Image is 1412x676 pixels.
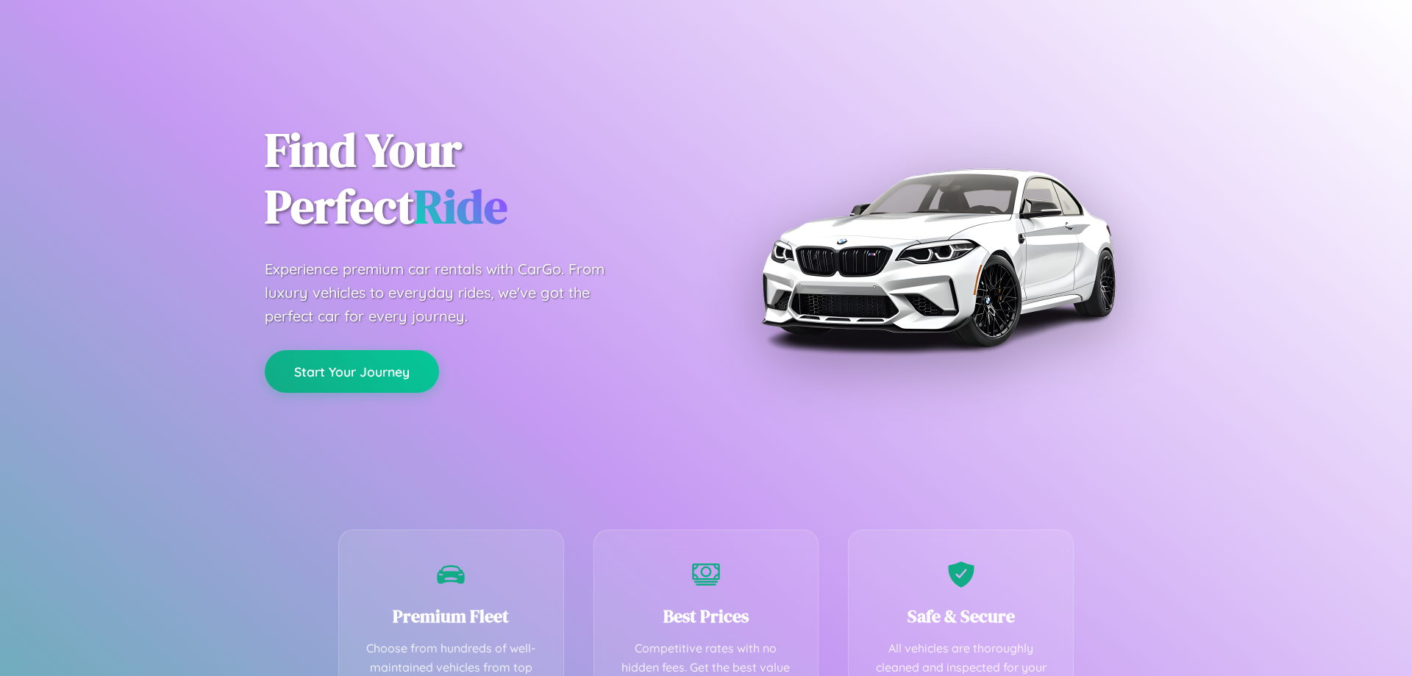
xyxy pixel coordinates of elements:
[265,122,684,235] h1: Find Your Perfect
[414,174,507,238] span: Ride
[616,604,796,628] h3: Best Prices
[871,604,1051,628] h3: Safe & Secure
[265,350,439,393] button: Start Your Journey
[265,257,632,328] p: Experience premium car rentals with CarGo. From luxury vehicles to everyday rides, we've got the ...
[361,604,541,628] h3: Premium Fleet
[754,74,1122,441] img: Premium BMW car rental vehicle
